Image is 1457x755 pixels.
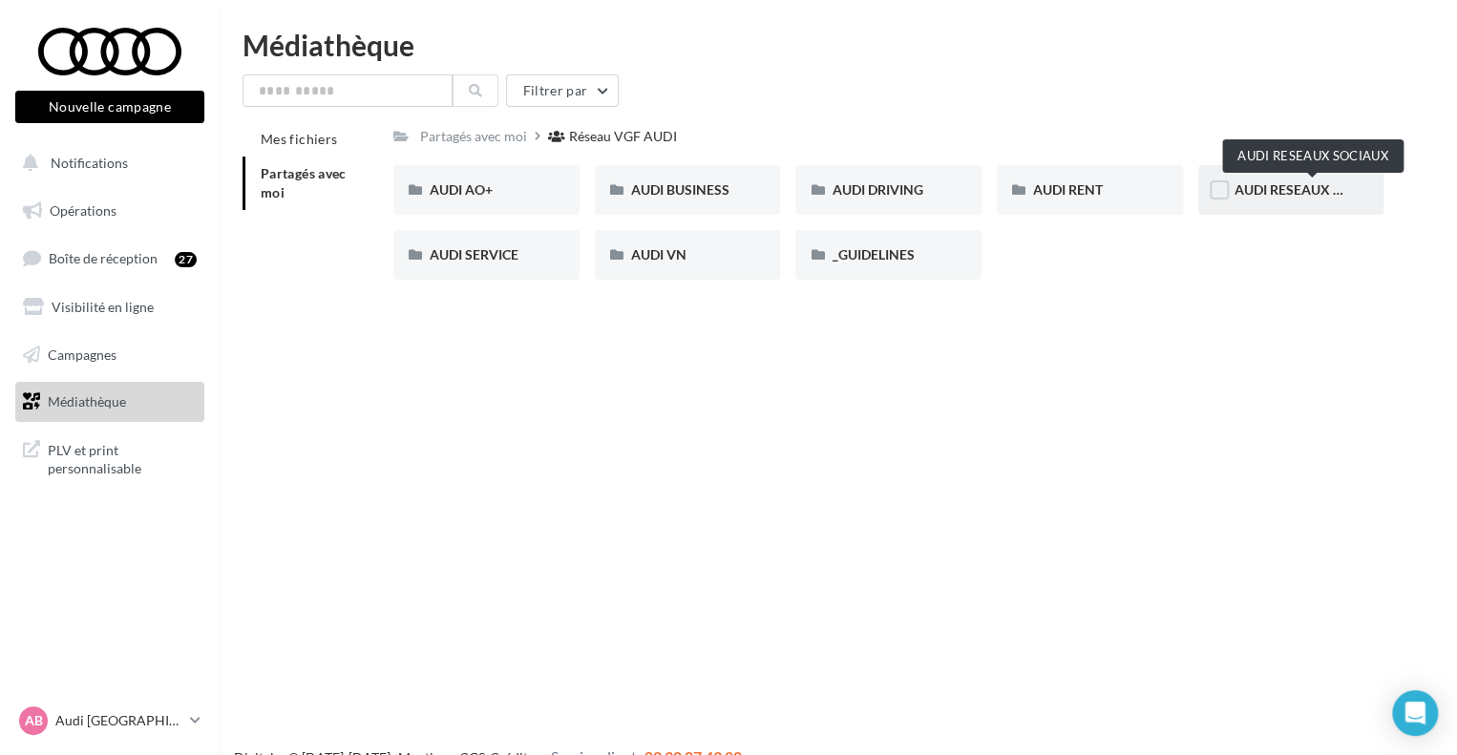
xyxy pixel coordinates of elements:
div: Open Intercom Messenger [1392,690,1438,736]
span: Partagés avec moi [261,165,347,200]
div: AUDI RESEAUX SOCIAUX [1222,139,1404,173]
span: Médiathèque [48,393,126,409]
a: PLV et print personnalisable [11,430,208,486]
a: AB Audi [GEOGRAPHIC_DATA] [15,703,204,739]
span: _GUIDELINES [832,246,914,262]
span: Mes fichiers [261,131,337,147]
p: Audi [GEOGRAPHIC_DATA] [55,711,182,730]
a: Opérations [11,191,208,231]
span: AUDI DRIVING [832,181,922,198]
a: Visibilité en ligne [11,287,208,327]
span: AB [25,711,43,730]
span: AUDI SERVICE [430,246,518,262]
button: Filtrer par [506,74,619,107]
a: Boîte de réception27 [11,238,208,279]
span: AUDI RENT [1033,181,1103,198]
span: Notifications [51,155,128,171]
span: PLV et print personnalisable [48,437,197,478]
span: Opérations [50,202,116,219]
span: AUDI RESEAUX SOCIAUX [1235,181,1392,198]
span: Visibilité en ligne [52,299,154,315]
div: Réseau VGF AUDI [569,127,677,146]
div: Partagés avec moi [420,127,527,146]
button: Nouvelle campagne [15,91,204,123]
div: Médiathèque [243,31,1434,59]
button: Notifications [11,143,201,183]
span: AUDI AO+ [430,181,493,198]
a: Médiathèque [11,382,208,422]
a: Campagnes [11,335,208,375]
div: 27 [175,252,197,267]
span: AUDI VN [631,246,686,262]
span: Campagnes [48,346,116,362]
span: AUDI BUSINESS [631,181,729,198]
span: Boîte de réception [49,250,158,266]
